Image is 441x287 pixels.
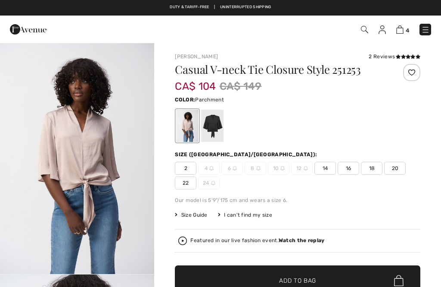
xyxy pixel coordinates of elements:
[175,64,379,75] h1: Casual V-neck Tie Closure Style 251253
[195,97,224,103] span: Parchment
[198,177,220,189] span: 24
[198,162,220,175] span: 4
[314,162,336,175] span: 14
[218,211,272,219] div: I can't find my size
[190,238,324,243] div: Featured in our live fashion event.
[211,181,215,185] img: ring-m.svg
[175,97,195,103] span: Color:
[245,162,266,175] span: 8
[175,151,319,158] div: Size ([GEOGRAPHIC_DATA]/[GEOGRAPHIC_DATA]):
[421,25,430,34] img: Menu
[396,24,409,35] a: 4
[233,166,237,170] img: ring-m.svg
[175,211,207,219] span: Size Guide
[304,166,308,170] img: ring-m.svg
[268,162,289,175] span: 10
[201,110,224,142] div: Black
[178,237,187,245] img: Watch the replay
[175,54,218,60] a: [PERSON_NAME]
[379,25,386,34] img: My Info
[10,21,47,38] img: 1ère Avenue
[175,162,196,175] span: 2
[361,162,382,175] span: 18
[256,166,261,170] img: ring-m.svg
[175,196,420,204] div: Our model is 5'9"/175 cm and wears a size 6.
[369,53,420,60] div: 2 Reviews
[176,110,199,142] div: Parchment
[221,162,243,175] span: 6
[175,177,196,189] span: 22
[209,166,214,170] img: ring-m.svg
[338,162,359,175] span: 16
[175,72,216,92] span: CA$ 104
[280,166,285,170] img: ring-m.svg
[396,25,404,34] img: Shopping Bag
[361,26,368,33] img: Search
[291,162,313,175] span: 12
[10,25,47,33] a: 1ère Avenue
[279,276,316,285] span: Add to Bag
[220,79,262,94] span: CA$ 149
[406,27,409,34] span: 4
[384,162,406,175] span: 20
[279,237,325,243] strong: Watch the replay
